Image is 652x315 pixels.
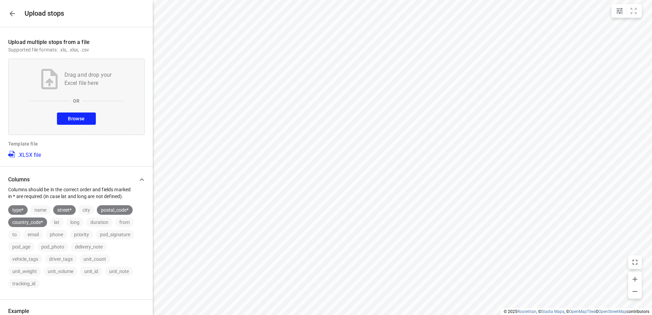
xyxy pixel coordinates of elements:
a: OpenStreetMap [598,309,627,314]
span: unit_weight [8,269,41,274]
span: pod_signature [96,232,134,237]
span: city [78,207,94,213]
a: OpenMapTiles [569,309,595,314]
div: ColumnsColumns should be in the correct order and fields marked in * are required (in case lat an... [8,200,145,288]
button: Map settings [613,4,626,18]
span: duration [86,220,113,225]
span: pod_photo [37,244,68,250]
p: Columns [8,176,135,183]
span: driver_tags [45,256,77,262]
span: Browse [68,115,85,123]
p: Upload multiple stops from a file [8,38,145,46]
p: Drag and drop your Excel file here [64,71,112,87]
span: delivery_note [71,244,107,250]
h5: Upload stops [25,10,64,17]
a: Stadia Maps [541,309,564,314]
p: Columns should be in the correct order and fields marked in * are required (in case lat and long ... [8,186,135,200]
span: street* [53,207,76,213]
p: Template file [8,140,145,147]
span: vehicle_tags [8,256,42,262]
span: pod_age [8,244,34,250]
p: Example [8,308,145,314]
span: email [24,232,43,237]
span: tracking_id [8,281,40,286]
div: ColumnsColumns should be in the correct order and fields marked in * are required (in case lat an... [8,173,145,200]
span: country_code* [8,220,47,225]
p: Supported file formats: .xls, .xlsx, .csv [8,46,145,53]
span: to [8,232,21,237]
span: name [30,207,50,213]
img: Upload file [41,69,58,89]
a: .XLSX file [8,150,41,158]
span: phone [46,232,67,237]
img: XLSX [8,150,16,158]
span: unit_count [79,256,110,262]
span: unit_volume [44,269,77,274]
span: lat [50,220,63,225]
a: Routetitan [517,309,536,314]
div: small contained button group [611,4,642,18]
li: © 2025 , © , © © contributors [504,309,649,314]
span: postal_code* [97,207,133,213]
span: from [115,220,134,225]
p: OR [73,97,79,104]
button: Browse [57,112,95,125]
span: long [66,220,84,225]
span: type* [8,207,28,213]
span: priority [70,232,93,237]
span: unit_id [80,269,102,274]
span: unit_note [105,269,133,274]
